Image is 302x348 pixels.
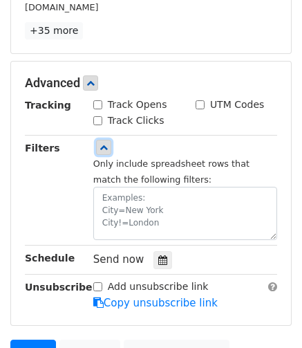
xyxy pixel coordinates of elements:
[25,75,277,91] h5: Advanced
[108,113,164,128] label: Track Clicks
[93,158,249,185] small: Only include spreadsheet rows that match the following filters:
[25,100,71,111] strong: Tracking
[93,297,218,309] a: Copy unsubscribe link
[108,98,167,112] label: Track Opens
[108,280,209,294] label: Add unsubscribe link
[25,282,93,293] strong: Unsubscribe
[25,22,83,39] a: +35 more
[25,143,60,154] strong: Filters
[25,253,75,264] strong: Schedule
[210,98,264,112] label: UTM Codes
[93,253,144,266] span: Send now
[233,282,302,348] iframe: Chat Widget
